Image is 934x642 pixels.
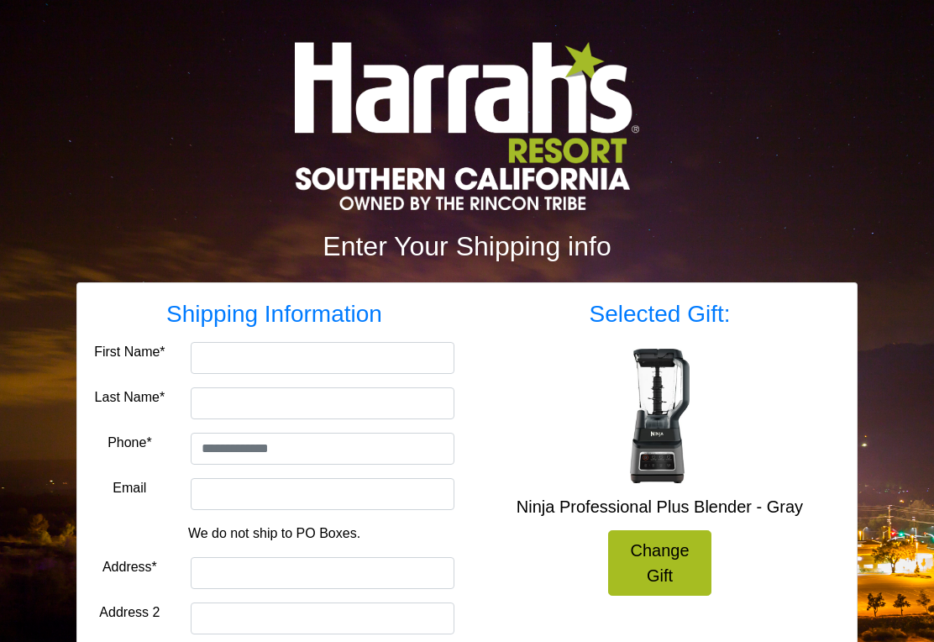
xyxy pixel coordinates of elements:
h3: Shipping Information [94,300,454,329]
label: Address 2 [99,603,160,623]
img: Ninja Professional Plus Blender - Gray [593,349,727,483]
label: Email [113,478,146,498]
h3: Selected Gift: [480,300,840,329]
h2: Enter Your Shipping info [76,230,858,262]
label: Last Name* [95,387,165,408]
h5: Ninja Professional Plus Blender - Gray [480,497,840,517]
a: Change Gift [608,530,711,596]
label: Phone* [108,433,152,453]
label: First Name* [94,342,165,362]
label: Address* [102,557,157,577]
p: We do not ship to PO Boxes. [107,524,442,544]
img: Logo [295,42,639,210]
